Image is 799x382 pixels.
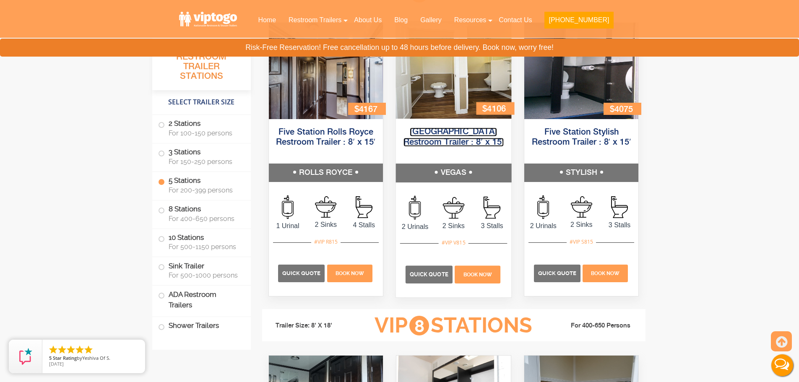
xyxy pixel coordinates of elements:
[537,195,549,219] img: an icon of urinal
[396,21,511,118] img: Full view of five station restroom trailer with two separate doors for men and women
[169,271,241,279] span: For 500-1000 persons
[269,221,307,231] span: 1 Urinal
[169,158,241,166] span: For 150-250 persons
[315,196,336,218] img: an icon of sink
[562,220,601,230] span: 2 Sinks
[567,236,596,247] div: #VIP S815
[268,313,362,338] li: Trailer Size: 8' X 18'
[604,103,641,115] div: $4075
[276,128,375,147] a: Five Station Rolls Royce Restroom Trailer : 8′ x 15′
[336,270,364,276] span: Book Now
[362,314,545,337] h3: VIP Stations
[473,221,511,231] span: 3 Stalls
[152,94,251,110] h4: Select Trailer Size
[476,102,514,114] div: $4106
[582,269,629,276] a: Book Now
[169,215,241,223] span: For 400-650 persons
[591,270,619,276] span: Book Now
[492,11,538,29] a: Contact Us
[311,236,341,247] div: #VIP R815
[158,317,245,335] label: Shower Trailers
[611,196,628,218] img: an icon of stall
[601,220,639,230] span: 3 Stalls
[152,40,251,90] h3: All Portable Restroom Trailer Stations
[282,11,348,29] a: Restroom Trailers
[544,12,613,29] button: [PHONE_NUMBER]
[403,127,504,146] a: [GEOGRAPHIC_DATA] Restroom Trailer : 8′ x 15′
[158,286,245,314] label: ADA Restroom Trailers
[348,103,386,115] div: $4167
[48,345,58,355] li: 
[388,11,414,29] a: Blog
[765,348,799,382] button: Live Chat
[83,345,94,355] li: 
[396,164,511,182] h5: VEGAS
[454,270,502,277] a: Book Now
[49,356,138,361] span: by
[158,257,245,283] label: Sink Trailer
[169,129,241,137] span: For 100-150 persons
[158,200,245,226] label: 8 Stations
[345,220,383,230] span: 4 Stalls
[534,269,582,276] a: Quick Quote
[524,221,562,231] span: 2 Urinals
[396,221,435,231] span: 2 Urinals
[57,345,67,355] li: 
[269,164,383,182] h5: ROLLS ROYCE
[158,115,245,141] label: 2 Stations
[75,345,85,355] li: 
[435,221,473,231] span: 2 Sinks
[348,11,388,29] a: About Us
[169,186,241,194] span: For 200-399 persons
[66,345,76,355] li: 
[269,23,383,119] img: Full view of five station restroom trailer with two separate doors for men and women
[484,196,500,218] img: an icon of stall
[307,220,345,230] span: 2 Sinks
[409,195,421,219] img: an icon of urinal
[356,196,372,218] img: an icon of stall
[406,270,454,277] a: Quick Quote
[448,11,492,29] a: Resources
[278,269,326,276] a: Quick Quote
[49,361,64,367] span: [DATE]
[409,316,429,335] span: 8
[546,321,640,331] li: For 400-650 Persons
[158,172,245,198] label: 5 Stations
[252,11,282,29] a: Home
[282,195,294,219] img: an icon of urinal
[439,237,468,248] div: #VIP V815
[169,243,241,251] span: For 500-1150 persons
[524,164,639,182] h5: STYLISH
[538,270,576,276] span: Quick Quote
[282,270,320,276] span: Quick Quote
[532,128,631,147] a: Five Station Stylish Restroom Trailer : 8′ x 15′
[410,271,448,277] span: Quick Quote
[414,11,448,29] a: Gallery
[158,143,245,169] label: 3 Stations
[463,271,492,277] span: Book Now
[82,355,110,361] span: Yeshiva Of S.
[326,269,373,276] a: Book Now
[17,348,34,365] img: Review Rating
[53,355,77,361] span: Star Rating
[49,355,52,361] span: 5
[538,11,619,34] a: [PHONE_NUMBER]
[571,196,592,218] img: an icon of sink
[158,229,245,255] label: 10 Stations
[524,23,639,119] img: Full view of five station restroom trailer with two separate doors for men and women
[443,197,465,218] img: an icon of sink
